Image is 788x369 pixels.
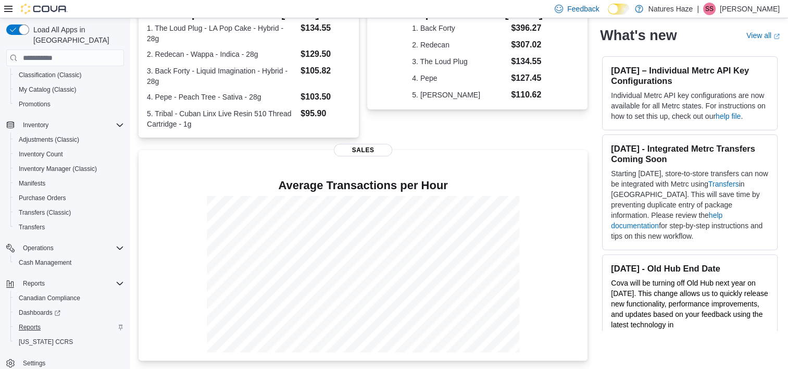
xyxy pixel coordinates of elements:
p: Starting [DATE], store-to-store transfers can now be integrated with Metrc using in [GEOGRAPHIC_D... [611,168,769,241]
span: Operations [23,244,54,252]
span: Purchase Orders [15,192,124,204]
h4: Average Transactions per Hour [147,179,579,192]
span: Canadian Compliance [19,294,80,302]
img: Cova [21,4,68,14]
span: Washington CCRS [15,336,124,348]
span: Transfers [19,223,45,231]
a: Inventory Count [15,148,67,161]
svg: External link [773,33,780,39]
span: Canadian Compliance [15,292,124,304]
span: Classification (Classic) [19,71,82,79]
a: Reports [15,321,45,334]
dt: 5. Tribal - Cuban Linx Live Resin 510 Thread Cartridge - 1g [147,108,296,129]
a: My Catalog (Classic) [15,83,81,96]
span: SS [705,3,714,15]
span: Inventory [19,119,124,131]
dd: $396.27 [511,22,543,34]
span: Promotions [15,98,124,110]
span: Manifests [15,177,124,190]
span: Promotions [19,100,51,108]
span: Transfers [15,221,124,233]
button: Transfers [10,220,128,235]
button: Canadian Compliance [10,291,128,305]
span: Dashboards [19,309,60,317]
dd: $110.62 [511,89,543,101]
button: Inventory Count [10,147,128,162]
button: Reports [10,320,128,335]
h2: What's new [600,27,677,44]
span: Manifests [19,179,45,188]
a: help file [716,112,741,120]
span: Sales [334,144,392,156]
span: Reports [19,277,124,290]
dt: 1. The Loud Plug - LA Pop Cake - Hybrid - 28g [147,23,296,44]
span: Classification (Classic) [15,69,124,81]
input: Dark Mode [608,4,630,15]
span: [US_STATE] CCRS [19,338,73,346]
span: Settings [23,359,45,367]
dt: 2. Redecan - Wappa - Indica - 28g [147,49,296,59]
a: Dashboards [10,305,128,320]
p: Natures Haze [648,3,693,15]
dt: 3. The Loud Plug [412,56,507,67]
span: Inventory Manager (Classic) [15,163,124,175]
dd: $134.55 [301,22,351,34]
span: Inventory [23,121,48,129]
span: Reports [23,279,45,288]
a: Promotions [15,98,55,110]
button: Promotions [10,97,128,112]
button: Inventory [2,118,128,132]
button: Purchase Orders [10,191,128,205]
button: Operations [2,241,128,255]
button: Adjustments (Classic) [10,132,128,147]
p: Individual Metrc API key configurations are now available for all Metrc states. For instructions ... [611,90,769,121]
button: Transfers (Classic) [10,205,128,220]
span: Adjustments (Classic) [15,133,124,146]
span: Operations [19,242,124,254]
a: Adjustments (Classic) [15,133,83,146]
dt: 5. [PERSON_NAME] [412,90,507,100]
dt: 2. Redecan [412,40,507,50]
dt: 3. Back Forty - Liquid Imagination - Hybrid - 28g [147,66,296,87]
span: Inventory Count [19,150,63,158]
h3: [DATE] – Individual Metrc API Key Configurations [611,65,769,86]
span: Cash Management [19,259,71,267]
a: Dashboards [15,306,65,319]
dd: $105.82 [301,65,351,77]
a: View allExternal link [746,31,780,40]
div: Sina Sanjari [703,3,716,15]
button: Inventory Manager (Classic) [10,162,128,176]
button: Reports [2,276,128,291]
button: My Catalog (Classic) [10,82,128,97]
span: Inventory Manager (Classic) [19,165,97,173]
a: Classification (Classic) [15,69,86,81]
button: Operations [19,242,58,254]
span: Transfers (Classic) [19,208,71,217]
dd: $95.90 [301,107,351,120]
dt: 4. Pepe - Peach Tree - Sativa - 28g [147,92,296,102]
button: Reports [19,277,49,290]
a: Manifests [15,177,49,190]
a: Transfers [15,221,49,233]
span: Cash Management [15,256,124,269]
a: Cash Management [15,256,76,269]
button: Cash Management [10,255,128,270]
h3: [DATE] - Integrated Metrc Transfers Coming Soon [611,143,769,164]
span: Adjustments (Classic) [19,136,79,144]
dd: $134.55 [511,55,543,68]
dd: $103.50 [301,91,351,103]
span: Cova will be turning off Old Hub next year on [DATE]. This change allows us to quickly release ne... [611,279,768,339]
span: Dashboards [15,306,124,319]
button: [US_STATE] CCRS [10,335,128,349]
button: Manifests [10,176,128,191]
span: Reports [19,323,41,331]
a: Purchase Orders [15,192,70,204]
span: Inventory Count [15,148,124,161]
span: My Catalog (Classic) [19,85,77,94]
dd: $127.45 [511,72,543,84]
a: [US_STATE] CCRS [15,336,77,348]
dd: $307.02 [511,39,543,51]
p: [PERSON_NAME] [720,3,780,15]
dt: 4. Pepe [412,73,507,83]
